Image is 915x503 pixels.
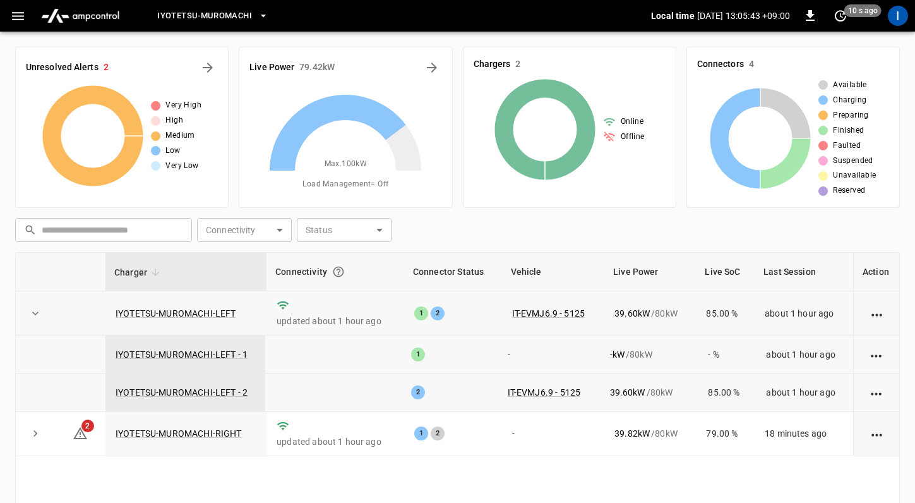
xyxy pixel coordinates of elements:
span: Unavailable [833,169,876,182]
img: ampcontrol.io logo [36,4,124,28]
h6: Unresolved Alerts [26,61,99,75]
span: Low [165,145,180,157]
div: action cell options [869,427,885,440]
span: Max. 100 kW [325,158,368,171]
div: action cell options [868,348,884,361]
h6: 79.42 kW [299,61,335,75]
div: / 80 kW [614,427,686,440]
span: 10 s ago [844,4,882,17]
div: 1 [411,348,425,361]
div: 2 [431,306,445,320]
p: updated about 1 hour ago [277,435,394,448]
a: IT-EVMJ6.9 - 5125 [512,308,585,318]
td: about 1 hour ago [756,336,853,373]
div: Connectivity [275,260,395,283]
a: IYOTETSU-MUROMACHI-RIGHT [116,428,242,439]
button: Iyotetsu-Muromachi [152,4,273,28]
a: IT-EVMJ6.9 - 5125 [508,387,581,397]
th: Live Power [604,253,696,291]
span: Charger [114,265,164,280]
span: Iyotetsu-Muromachi [157,9,252,23]
div: / 80 kW [610,348,688,361]
span: 2 [81,420,94,432]
a: 2 [73,428,88,438]
td: - [502,412,605,456]
div: 1 [414,427,428,440]
div: action cell options [868,386,884,399]
span: Preparing [833,109,869,122]
h6: 2 [515,58,520,71]
td: about 1 hour ago [755,291,853,336]
p: - kW [610,348,625,361]
h6: Live Power [249,61,294,75]
td: about 1 hour ago [756,373,853,411]
td: - [498,336,600,373]
td: 85.00 % [698,373,756,411]
div: 1 [414,306,428,320]
div: / 80 kW [610,386,688,399]
span: Load Management = Off [302,178,388,191]
span: Online [621,116,643,128]
td: 85.00 % [696,291,755,336]
span: Finished [833,124,864,137]
div: / 80 kW [614,307,686,320]
span: Reserved [833,185,865,197]
a: IYOTETSU-MUROMACHI-LEFT - 2 [116,387,248,397]
h6: Connectors [697,58,744,71]
div: profile-icon [888,6,908,26]
p: 39.60 kW [614,307,650,320]
div: 2 [431,427,445,440]
button: Connection between the charger and our software. [327,260,350,283]
td: 18 minutes ago [755,412,853,456]
p: updated about 1 hour ago [277,315,394,327]
p: Local time [651,9,695,22]
button: expand row [26,304,45,323]
h6: 2 [104,61,109,75]
span: Very High [165,99,201,112]
p: [DATE] 13:05:43 +09:00 [697,9,790,22]
p: 39.82 kW [614,427,650,440]
button: expand row [26,424,45,443]
h6: Chargers [474,58,511,71]
th: Vehicle [502,253,605,291]
span: Medium [165,130,194,142]
button: set refresh interval [830,6,851,26]
td: 79.00 % [696,412,755,456]
button: All Alerts [198,58,218,78]
span: Very Low [165,160,198,173]
th: Action [853,253,899,291]
span: Charging [833,94,866,107]
th: Last Session [755,253,853,291]
th: Live SoC [696,253,755,291]
th: Connector Status [404,253,502,291]
span: Faulted [833,140,861,152]
div: action cell options [869,307,885,320]
span: Offline [621,131,645,143]
p: 39.60 kW [610,386,645,399]
a: IYOTETSU-MUROMACHI-LEFT - 1 [116,349,248,360]
span: Available [833,79,867,92]
span: Suspended [833,155,873,167]
h6: 4 [749,58,754,71]
span: High [165,114,183,127]
button: Energy Overview [422,58,442,78]
div: 2 [411,385,425,399]
a: IYOTETSU-MUROMACHI-LEFT [116,308,236,318]
td: - % [698,336,756,373]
